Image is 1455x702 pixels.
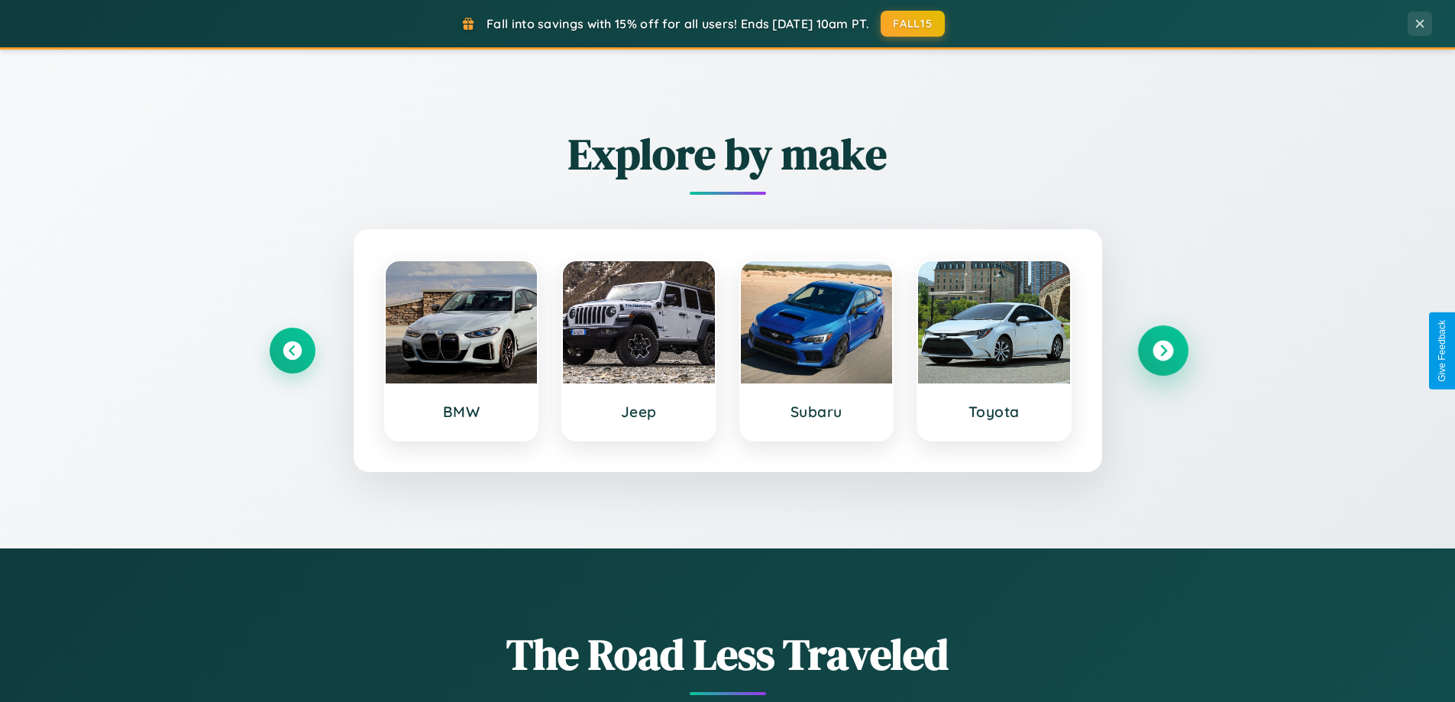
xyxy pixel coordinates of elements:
[756,403,878,421] h3: Subaru
[578,403,700,421] h3: Jeep
[401,403,522,421] h3: BMW
[1437,320,1447,382] div: Give Feedback
[270,625,1186,684] h1: The Road Less Traveled
[881,11,945,37] button: FALL15
[487,16,869,31] span: Fall into savings with 15% off for all users! Ends [DATE] 10am PT.
[933,403,1055,421] h3: Toyota
[270,125,1186,183] h2: Explore by make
